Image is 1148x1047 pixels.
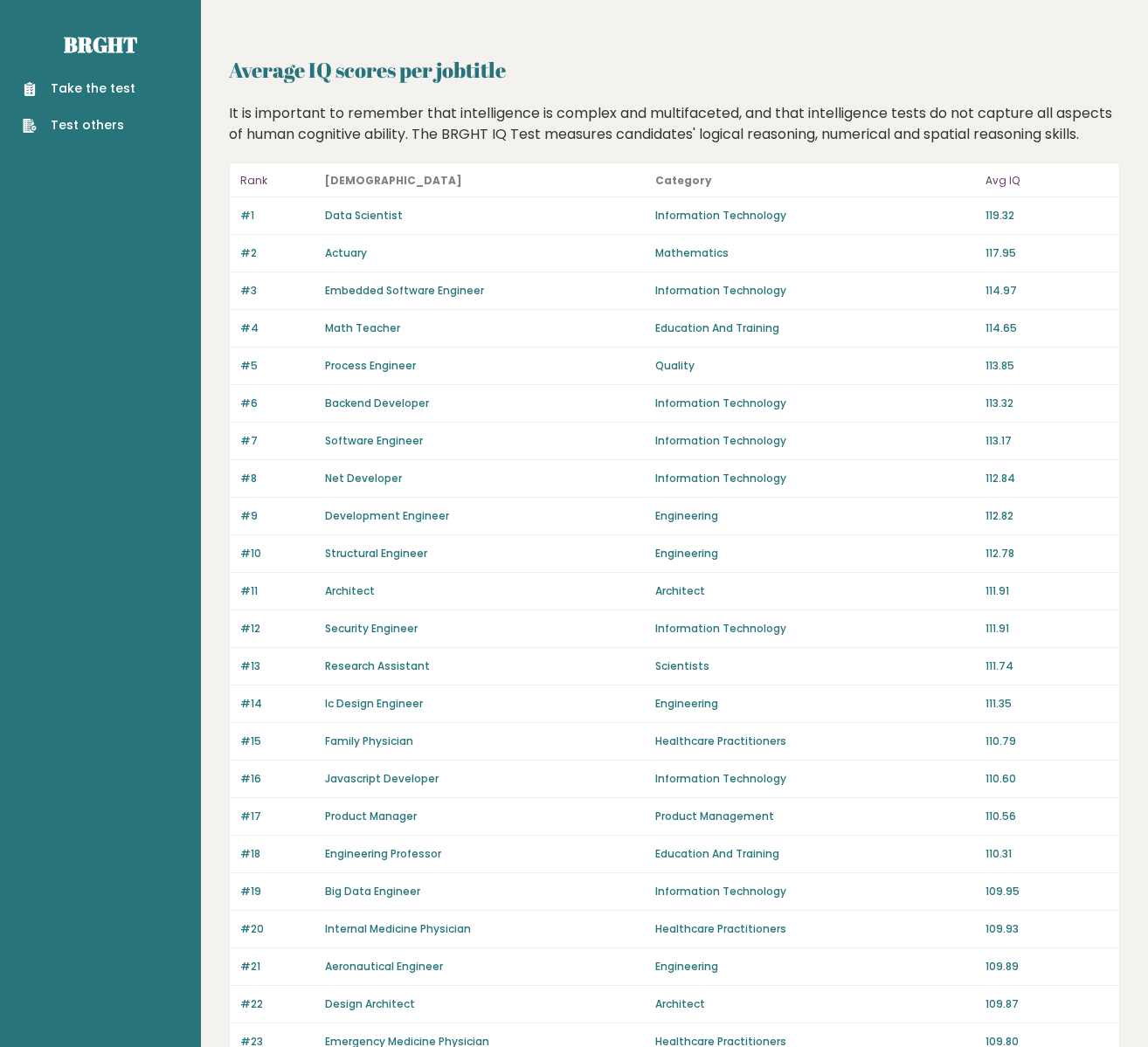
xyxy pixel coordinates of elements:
[985,320,1109,336] p: 114.65
[325,884,420,899] a: Big Data Engineer
[325,245,367,260] a: Actuary
[229,54,1120,86] h2: Average IQ scores per jobtitle
[985,771,1109,787] p: 110.60
[64,31,137,59] a: Brght
[985,508,1109,524] p: 112.82
[655,996,975,1012] p: Architect
[240,508,315,524] p: #9
[325,734,413,748] a: Family Physician
[985,959,1109,975] p: 109.89
[655,771,975,787] p: Information Technology
[655,734,975,749] p: Healthcare Practitioners
[655,508,975,524] p: Engineering
[325,959,443,974] a: Aeronautical Engineer
[325,508,449,523] a: Development Engineer
[325,921,471,936] a: Internal Medicine Physician
[655,846,975,862] p: Education And Training
[240,245,315,261] p: #2
[240,996,315,1012] p: #22
[325,283,484,298] a: Embedded Software Engineer
[325,996,415,1011] a: Design Architect
[985,996,1109,1012] p: 109.87
[240,809,315,824] p: #17
[23,116,135,134] a: Test others
[985,809,1109,824] p: 110.56
[985,583,1109,599] p: 111.91
[985,546,1109,561] p: 112.78
[325,846,441,861] a: Engineering Professor
[655,208,975,224] p: Information Technology
[985,734,1109,749] p: 110.79
[655,471,975,486] p: Information Technology
[985,921,1109,937] p: 109.93
[655,358,975,374] p: Quality
[240,734,315,749] p: #15
[240,433,315,449] p: #7
[325,696,423,711] a: Ic Design Engineer
[985,696,1109,712] p: 111.35
[240,921,315,937] p: #20
[325,358,416,373] a: Process Engineer
[325,208,403,223] a: Data Scientist
[655,283,975,299] p: Information Technology
[655,921,975,937] p: Healthcare Practitioners
[655,433,975,449] p: Information Technology
[985,170,1109,191] p: Avg IQ
[240,583,315,599] p: #11
[325,658,430,673] a: Research Assistant
[655,658,975,674] p: Scientists
[240,621,315,637] p: #12
[240,546,315,561] p: #10
[985,245,1109,261] p: 117.95
[325,621,418,636] a: Security Engineer
[240,208,315,224] p: #1
[985,396,1109,411] p: 113.32
[655,621,975,637] p: Information Technology
[985,433,1109,449] p: 113.17
[655,546,975,561] p: Engineering
[325,771,439,786] a: Javascript Developer
[655,959,975,975] p: Engineering
[655,696,975,712] p: Engineering
[240,771,315,787] p: #16
[985,846,1109,862] p: 110.31
[325,546,427,561] a: Structural Engineer
[985,208,1109,224] p: 119.32
[655,396,975,411] p: Information Technology
[325,471,402,486] a: Net Developer
[985,471,1109,486] p: 112.84
[325,583,375,598] a: Architect
[655,245,975,261] p: Mathematics
[655,809,975,824] p: Product Management
[23,79,135,98] a: Take the test
[655,583,975,599] p: Architect
[985,884,1109,899] p: 109.95
[240,846,315,862] p: #18
[655,884,975,899] p: Information Technology
[325,809,417,823] a: Product Manager
[985,283,1109,299] p: 114.97
[985,358,1109,374] p: 113.85
[240,658,315,674] p: #13
[985,621,1109,637] p: 111.91
[325,320,400,335] a: Math Teacher
[985,658,1109,674] p: 111.74
[325,433,423,448] a: Software Engineer
[240,696,315,712] p: #14
[655,320,975,336] p: Education And Training
[240,283,315,299] p: #3
[240,170,315,191] p: Rank
[240,396,315,411] p: #6
[240,320,315,336] p: #4
[240,884,315,899] p: #19
[240,471,315,486] p: #8
[240,959,315,975] p: #21
[655,173,712,188] b: Category
[325,173,462,188] b: [DEMOGRAPHIC_DATA]
[325,396,429,410] a: Backend Developer
[240,358,315,374] p: #5
[223,103,1127,145] div: It is important to remember that intelligence is complex and multifaceted, and that intelligence ...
